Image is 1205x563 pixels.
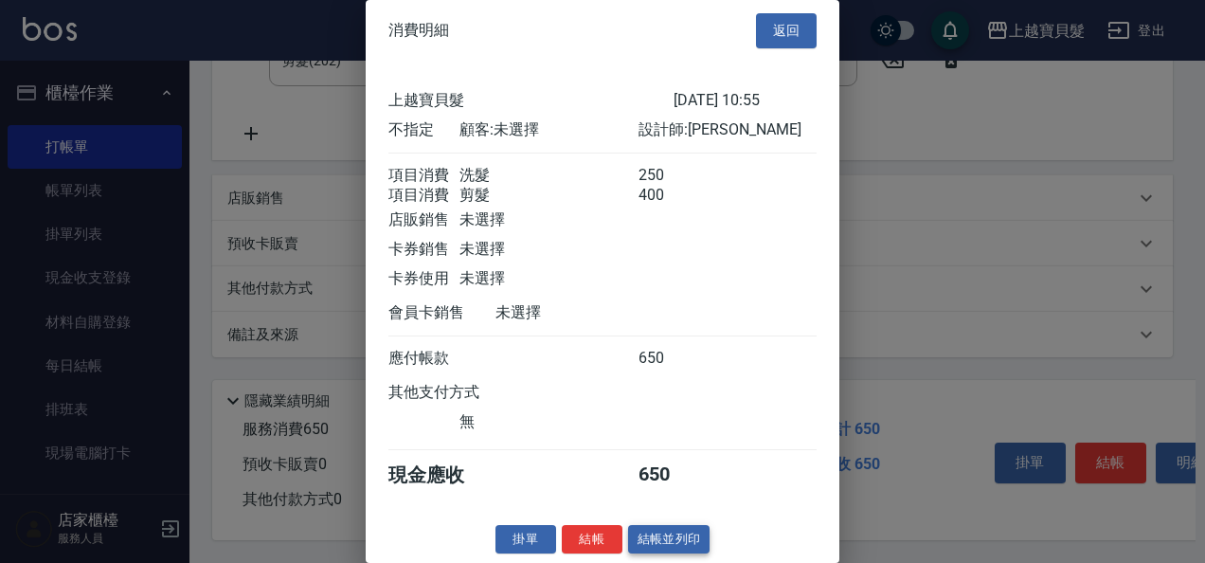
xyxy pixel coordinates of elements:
[388,349,459,369] div: 應付帳款
[388,210,459,230] div: 店販銷售
[756,13,817,48] button: 返回
[459,166,638,186] div: 洗髮
[459,186,638,206] div: 剪髮
[638,120,817,140] div: 設計師: [PERSON_NAME]
[638,166,710,186] div: 250
[459,412,638,432] div: 無
[388,269,459,289] div: 卡券使用
[459,269,638,289] div: 未選擇
[459,240,638,260] div: 未選擇
[628,525,710,554] button: 結帳並列印
[638,349,710,369] div: 650
[388,91,674,111] div: 上越寶貝髮
[459,120,638,140] div: 顧客: 未選擇
[638,463,710,488] div: 650
[388,120,459,140] div: 不指定
[388,303,495,323] div: 會員卡銷售
[388,166,459,186] div: 項目消費
[495,303,674,323] div: 未選擇
[459,210,638,230] div: 未選擇
[388,383,531,403] div: 其他支付方式
[562,525,622,554] button: 結帳
[638,186,710,206] div: 400
[388,463,495,488] div: 現金應收
[388,186,459,206] div: 項目消費
[495,525,556,554] button: 掛單
[674,91,817,111] div: [DATE] 10:55
[388,21,449,40] span: 消費明細
[388,240,459,260] div: 卡券銷售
